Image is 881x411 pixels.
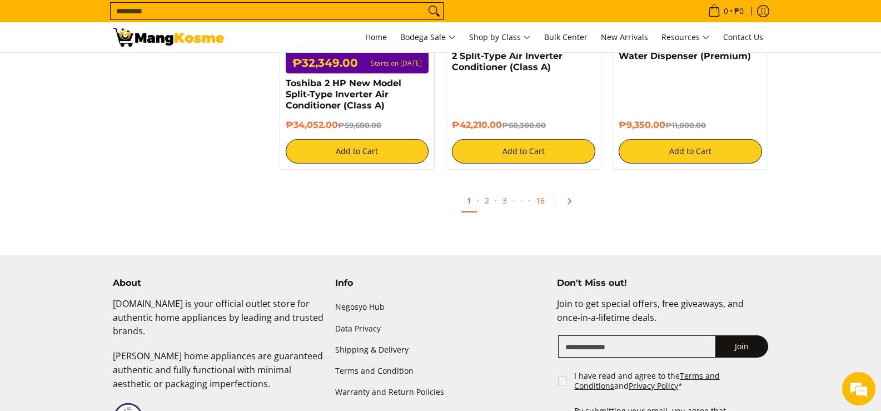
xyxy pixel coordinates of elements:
[113,297,324,349] p: [DOMAIN_NAME] is your official outlet store for authentic home appliances by leading and trusted ...
[286,139,429,164] button: Add to Cart
[452,139,595,164] button: Add to Cart
[395,22,461,52] a: Bodega Sale
[335,278,546,289] h4: Info
[400,31,456,44] span: Bodega Sale
[338,121,381,130] del: ₱59,600.00
[557,278,768,289] h4: Don't Miss out!
[286,120,429,131] h6: ₱34,052.00
[113,349,324,402] p: [PERSON_NAME] home appliances are guaranteed authentic and fully functional with minimal aestheti...
[425,3,443,19] button: Search
[479,190,495,211] a: 2
[113,278,324,289] h4: About
[182,6,209,32] div: Minimize live chat window
[497,190,512,211] a: 3
[629,380,678,391] a: Privacy Policy
[335,318,546,339] a: Data Privacy
[502,121,546,130] del: ₱60,300.00
[705,5,747,17] span: •
[595,22,654,52] a: New Arrivals
[574,371,769,390] label: I have read and agree to the and *
[469,31,531,44] span: Shop by Class
[718,22,769,52] a: Contact Us
[286,78,401,111] a: Toshiba 2 HP New Model Split-Type Inverter Air Conditioner (Class A)
[619,120,762,131] h6: ₱9,350.00
[530,190,550,211] a: 16
[335,382,546,403] a: Warranty and Return Policies
[365,32,387,42] span: Home
[715,335,768,358] button: Join
[656,22,715,52] a: Resources
[113,28,224,47] img: All Products - Home Appliances Warehouse Sale l Mang Kosme
[64,130,153,242] span: We're online!
[235,22,769,52] nav: Main Menu
[722,7,730,15] span: 0
[515,190,528,211] span: ·
[58,62,187,77] div: Chat with us now
[452,39,563,72] a: Carrier 2.00 HP Crystal 2 Split-Type Air Inverter Conditioner (Class A)
[495,195,497,206] span: ·
[723,32,763,42] span: Contact Us
[665,121,706,130] del: ₱11,000.00
[528,195,530,206] span: ·
[661,31,710,44] span: Resources
[574,370,720,391] a: Terms and Conditions
[335,360,546,382] a: Terms and Condition
[544,32,588,42] span: Bulk Center
[464,22,536,52] a: Shop by Class
[274,186,774,222] ul: Pagination
[619,139,762,164] button: Add to Cart
[335,339,546,360] a: Shipping & Delivery
[477,195,479,206] span: ·
[335,297,546,318] a: Negosyo Hub
[733,7,745,15] span: ₱0
[619,39,751,61] a: Condura Bottom Loading Water Dispenser (Premium)
[539,22,593,52] a: Bulk Center
[360,22,392,52] a: Home
[452,120,595,131] h6: ₱42,210.00
[512,195,515,206] span: ·
[557,297,768,336] p: Join to get special offers, free giveaways, and once-in-a-lifetime deals.
[601,32,648,42] span: New Arrivals
[6,284,212,323] textarea: Type your message and hit 'Enter'
[461,190,477,212] a: 1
